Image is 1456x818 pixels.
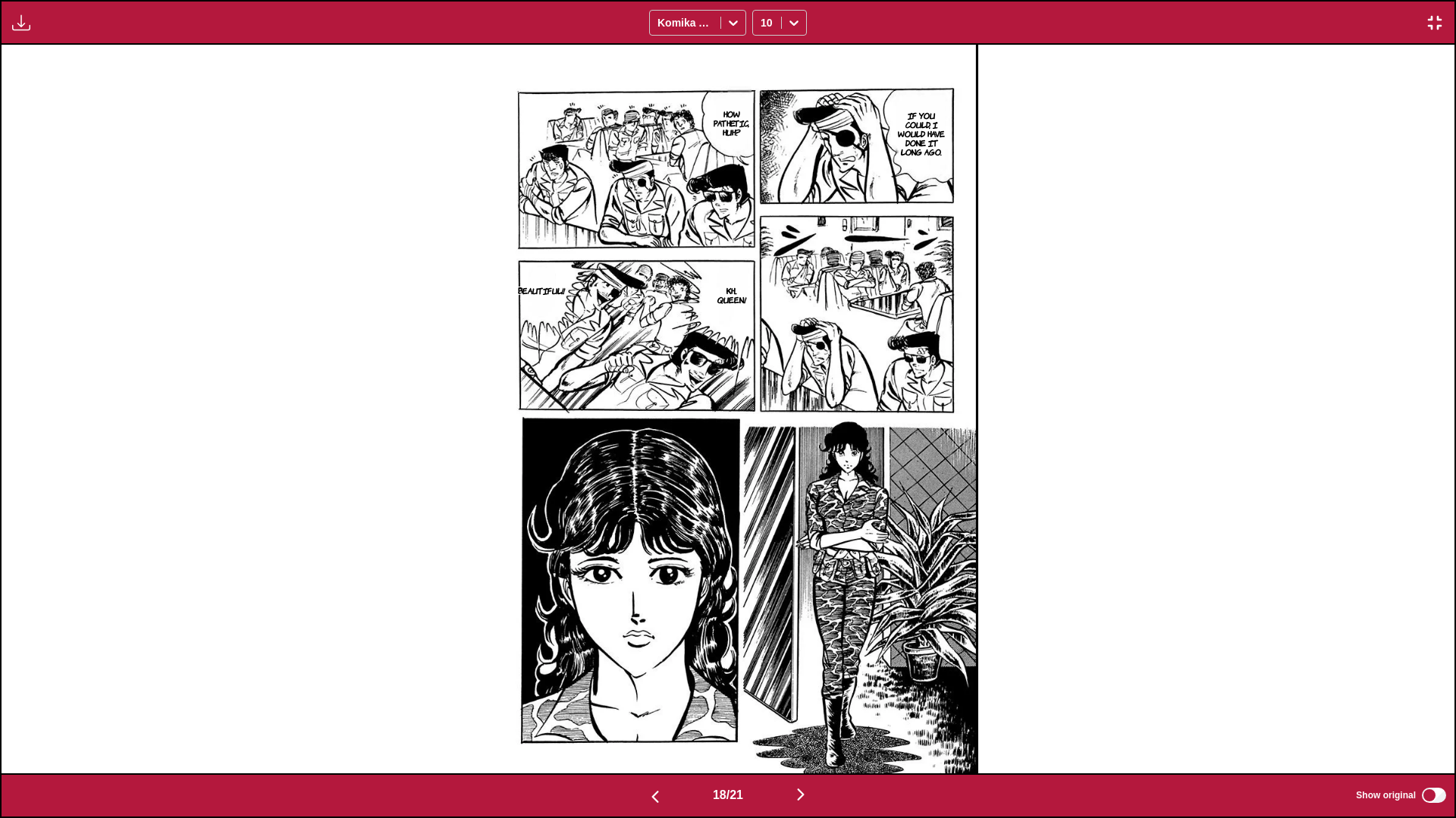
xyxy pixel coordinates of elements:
[515,283,568,298] p: Beautiful!!
[646,788,664,806] img: Previous page
[714,283,750,307] p: Kh... Queen!
[12,14,30,32] img: Download translated images
[711,106,752,139] p: How pathetic, huh?
[792,785,810,804] img: Next page
[1356,790,1416,801] span: Show original
[1422,788,1446,803] input: Show original
[713,788,743,802] span: 18 / 21
[478,45,978,773] img: Manga Panel
[892,108,951,159] p: If you could, I would have done it long ago.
